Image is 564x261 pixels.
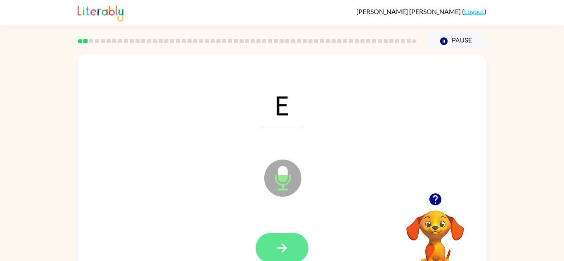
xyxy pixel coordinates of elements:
[78,3,123,21] img: Literably
[427,32,486,51] button: Pause
[464,7,484,15] a: Logout
[356,7,486,15] div: ( )
[262,83,302,126] span: E
[356,7,462,15] span: [PERSON_NAME] [PERSON_NAME]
